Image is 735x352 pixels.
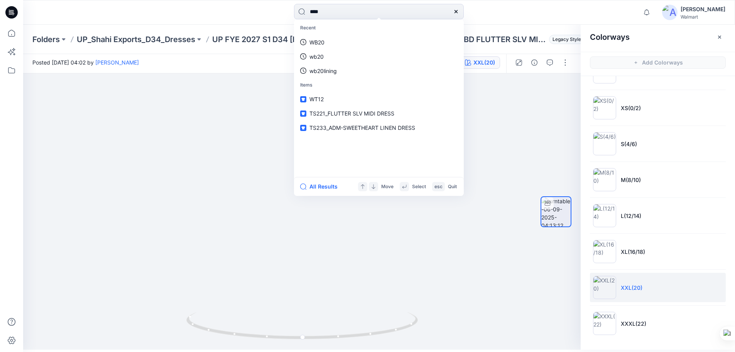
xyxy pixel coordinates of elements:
[621,176,641,184] p: M(8/10)
[593,168,616,191] img: M(8/10)
[662,5,678,20] img: avatar
[528,56,541,69] button: Details
[549,35,585,44] span: Legacy Style
[593,96,616,119] img: XS(0/2)
[300,182,343,191] button: All Results
[593,132,616,155] img: S(4/6)
[309,96,324,102] span: WT12
[412,183,426,191] p: Select
[621,320,646,328] p: XXXL(22)
[296,49,462,64] a: wb20
[309,53,324,61] p: wb20
[296,121,462,135] a: TS233_ADM-SWEETHEART LINEN DRESS
[296,35,462,49] a: WB20
[296,92,462,106] a: WT12
[621,104,641,112] p: XS(0/2)
[95,59,139,66] a: [PERSON_NAME]
[593,276,616,299] img: XXL(20)
[473,58,495,67] div: XXL(20)
[621,248,645,256] p: XL(16/18)
[296,106,462,121] a: TS221_FLUTTER SLV MIDI DRESS
[296,64,462,78] a: wb20lining
[621,284,642,292] p: XXL(20)
[309,110,394,117] span: TS221_FLUTTER SLV MIDI DRESS
[434,183,443,191] p: esc
[593,312,616,335] img: XXXL(22)
[296,78,462,92] p: Items
[448,183,457,191] p: Quit
[681,14,725,20] div: Walmart
[621,212,641,220] p: L(12/14)
[296,21,462,35] p: Recent
[387,34,546,45] p: 16495_SIZE SET_FLTBD FLUTTER SLV MIDI DRESS
[309,67,337,75] p: wb20lining
[541,197,571,226] img: turntable-06-09-2025-04:13:12
[212,34,370,45] a: UP FYE 2027 S1 D34 [DEMOGRAPHIC_DATA] Dresses
[681,5,725,14] div: [PERSON_NAME]
[32,34,60,45] a: Folders
[309,38,324,46] p: WB20
[593,204,616,227] img: L(12/14)
[546,34,585,45] button: Legacy Style
[593,240,616,263] img: XL(16/18)
[77,34,195,45] a: UP_Shahi Exports_D34_Dresses
[621,140,637,148] p: S(4/6)
[381,183,394,191] p: Move
[460,56,500,69] button: XXL(20)
[309,124,415,131] span: TS233_ADM-SWEETHEART LINEN DRESS
[32,58,139,66] span: Posted [DATE] 04:02 by
[590,32,630,42] h2: Colorways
